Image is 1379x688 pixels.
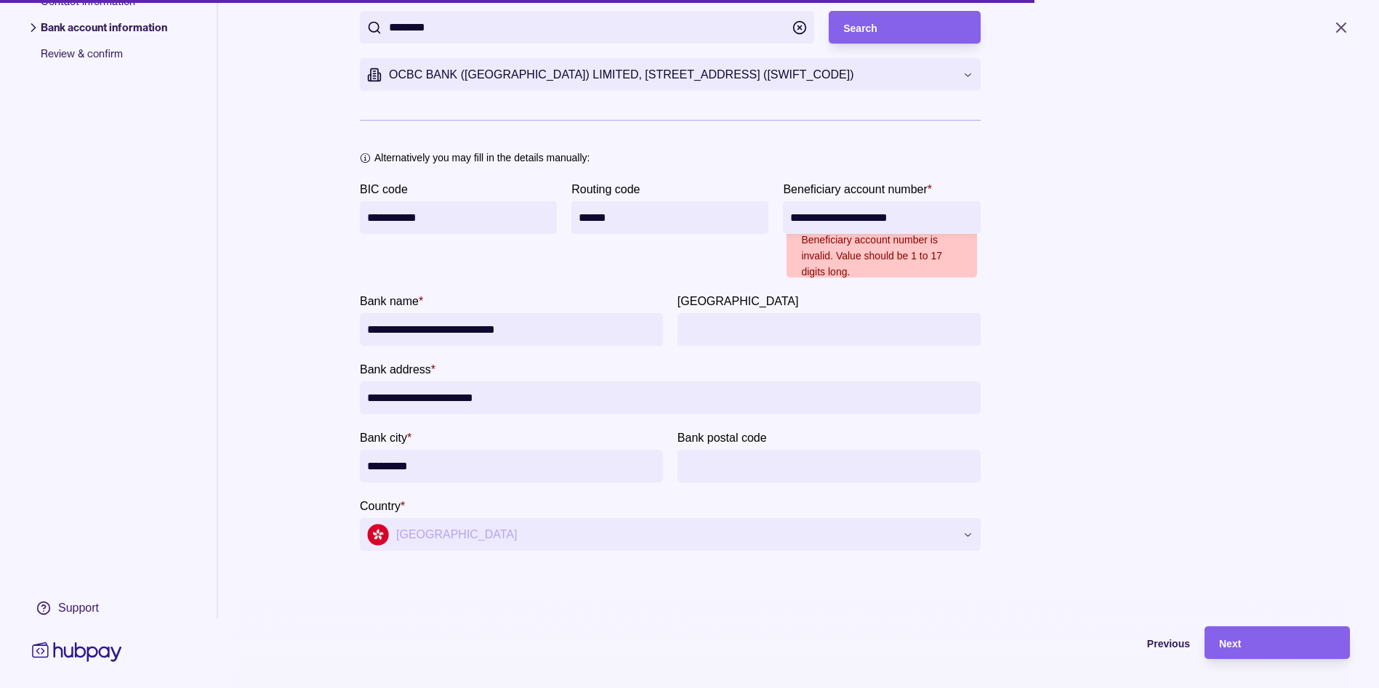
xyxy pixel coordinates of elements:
[1219,638,1241,649] span: Next
[41,20,167,46] span: Bank account information
[829,11,980,44] button: Search
[360,500,401,512] p: Country
[360,363,431,376] p: Bank address
[360,497,405,514] label: Country
[1315,12,1367,44] button: Close
[1147,638,1190,649] span: Previous
[685,313,973,346] input: Bank province
[360,180,408,198] label: BIC code
[58,600,99,616] div: Support
[360,292,423,309] label: Bank name
[783,180,932,198] label: Beneficiary account number
[1045,626,1190,659] button: Previous
[367,313,656,346] input: bankName
[360,295,419,307] p: Bank name
[29,593,125,623] a: Support
[41,46,167,73] span: Review & confirm
[783,183,927,195] p: Beneficiary account number
[571,183,640,195] p: Routing code
[367,381,973,414] input: Bank address
[678,292,799,309] label: Bank province
[685,450,973,482] input: Bank postal code
[360,432,407,444] p: Bank city
[360,183,408,195] p: BIC code
[801,232,962,280] p: Beneficiary account number is invalid. Value should be 1 to 17 digits long.
[678,429,767,446] label: Bank postal code
[790,201,973,234] input: Beneficiary account number
[367,201,550,234] input: BIC code
[678,295,799,307] p: [GEOGRAPHIC_DATA]
[843,23,877,34] span: Search
[360,360,435,378] label: Bank address
[579,201,761,234] input: Routing code
[571,180,640,198] label: Routing code
[367,450,656,482] input: Bank city
[678,432,767,444] p: Bank postal code
[374,150,590,166] p: Alternatively you may fill in the details manually:
[360,429,411,446] label: Bank city
[389,11,785,44] input: Search bank
[1205,626,1350,659] button: Next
